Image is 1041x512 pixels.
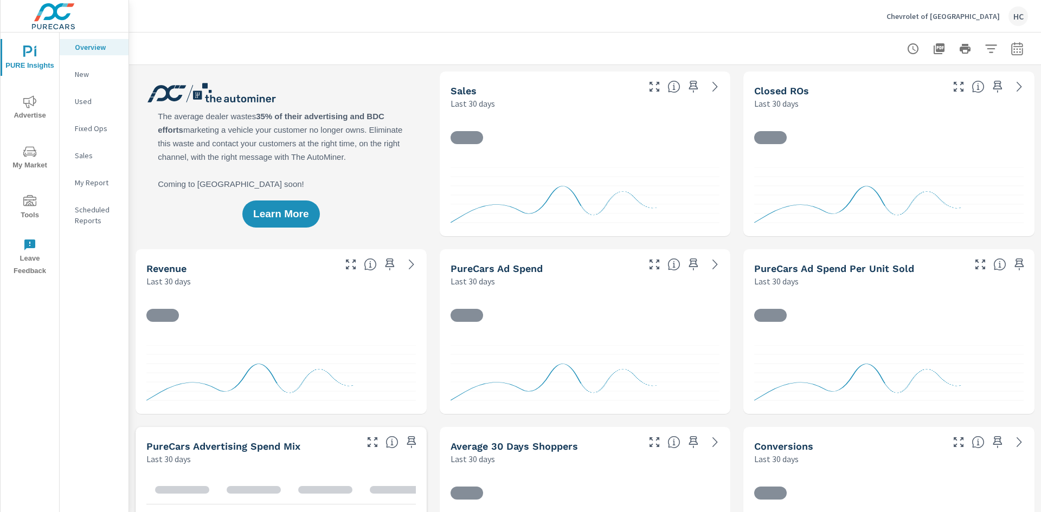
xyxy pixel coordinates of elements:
[75,204,120,226] p: Scheduled Reports
[75,42,120,53] p: Overview
[646,256,663,273] button: Make Fullscreen
[242,200,319,228] button: Learn More
[950,78,967,95] button: Make Fullscreen
[685,256,702,273] span: Save this to your personalized report
[75,150,120,161] p: Sales
[1011,433,1028,451] a: See more details in report
[60,93,128,109] div: Used
[451,263,543,274] h5: PureCars Ad Spend
[451,97,495,110] p: Last 30 days
[685,78,702,95] span: Save this to your personalized report
[75,96,120,107] p: Used
[980,38,1002,60] button: Apply Filters
[60,147,128,164] div: Sales
[950,433,967,451] button: Make Fullscreen
[972,256,989,273] button: Make Fullscreen
[1,33,59,282] div: nav menu
[886,11,1000,21] p: Chevrolet of [GEOGRAPHIC_DATA]
[451,440,578,452] h5: Average 30 Days Shoppers
[4,95,56,122] span: Advertise
[972,80,985,93] span: Number of Repair Orders Closed by the selected dealership group over the selected time range. [So...
[989,433,1006,451] span: Save this to your personalized report
[253,209,309,219] span: Learn More
[754,440,813,452] h5: Conversions
[754,85,809,96] h5: Closed ROs
[989,78,1006,95] span: Save this to your personalized report
[342,256,359,273] button: Make Fullscreen
[451,452,495,465] p: Last 30 days
[364,258,377,271] span: Total sales revenue over the selected date range. [Source: This data is sourced from the dealer’s...
[60,66,128,82] div: New
[403,256,420,273] a: See more details in report
[403,433,420,451] span: Save this to your personalized report
[667,80,680,93] span: Number of vehicles sold by the dealership over the selected date range. [Source: This data is sou...
[646,78,663,95] button: Make Fullscreen
[1006,38,1028,60] button: Select Date Range
[4,46,56,72] span: PURE Insights
[60,39,128,55] div: Overview
[685,433,702,451] span: Save this to your personalized report
[667,436,680,449] span: A rolling 30 day total of daily Shoppers on the dealership website, averaged over the selected da...
[646,433,663,451] button: Make Fullscreen
[4,145,56,172] span: My Market
[146,275,191,288] p: Last 30 days
[706,433,724,451] a: See more details in report
[60,120,128,137] div: Fixed Ops
[706,256,724,273] a: See more details in report
[928,38,950,60] button: "Export Report to PDF"
[146,440,300,452] h5: PureCars Advertising Spend Mix
[1008,7,1028,26] div: HC
[381,256,399,273] span: Save this to your personalized report
[75,69,120,80] p: New
[1011,256,1028,273] span: Save this to your personalized report
[364,433,381,451] button: Make Fullscreen
[754,97,799,110] p: Last 30 days
[60,202,128,229] div: Scheduled Reports
[146,263,187,274] h5: Revenue
[754,452,799,465] p: Last 30 days
[146,452,191,465] p: Last 30 days
[972,436,985,449] span: The number of dealer-specified goals completed by a visitor. [Source: This data is provided by th...
[75,177,120,188] p: My Report
[706,78,724,95] a: See more details in report
[1011,78,1028,95] a: See more details in report
[451,85,477,96] h5: Sales
[385,436,399,449] span: This table looks at how you compare to the amount of budget you spend per channel as opposed to y...
[4,238,56,277] span: Leave Feedback
[754,263,914,274] h5: PureCars Ad Spend Per Unit Sold
[60,174,128,191] div: My Report
[954,38,976,60] button: Print Report
[4,195,56,222] span: Tools
[451,275,495,288] p: Last 30 days
[75,123,120,134] p: Fixed Ops
[754,275,799,288] p: Last 30 days
[667,258,680,271] span: Total cost of media for all PureCars channels for the selected dealership group over the selected...
[993,258,1006,271] span: Average cost of advertising per each vehicle sold at the dealer over the selected date range. The...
